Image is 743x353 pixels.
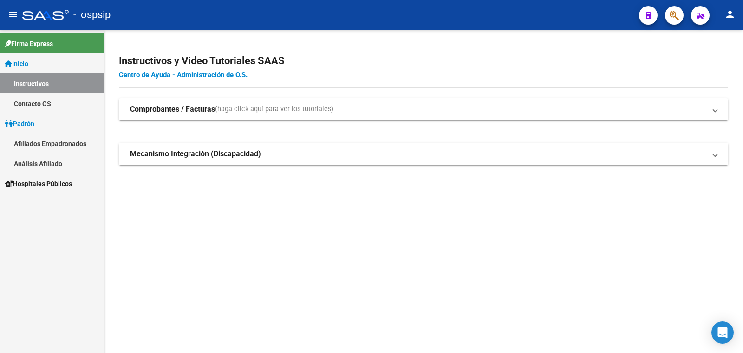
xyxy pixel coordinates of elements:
[119,52,728,70] h2: Instructivos y Video Tutoriales SAAS
[5,119,34,129] span: Padrón
[7,9,19,20] mat-icon: menu
[5,59,28,69] span: Inicio
[73,5,111,25] span: - ospsip
[711,321,734,344] div: Open Intercom Messenger
[119,71,248,79] a: Centro de Ayuda - Administración de O.S.
[215,104,333,114] span: (haga click aquí para ver los tutoriales)
[5,39,53,49] span: Firma Express
[119,143,728,165] mat-expansion-panel-header: Mecanismo Integración (Discapacidad)
[130,149,261,159] strong: Mecanismo Integración (Discapacidad)
[724,9,736,20] mat-icon: person
[5,179,72,189] span: Hospitales Públicos
[130,104,215,114] strong: Comprobantes / Facturas
[119,98,728,120] mat-expansion-panel-header: Comprobantes / Facturas(haga click aquí para ver los tutoriales)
